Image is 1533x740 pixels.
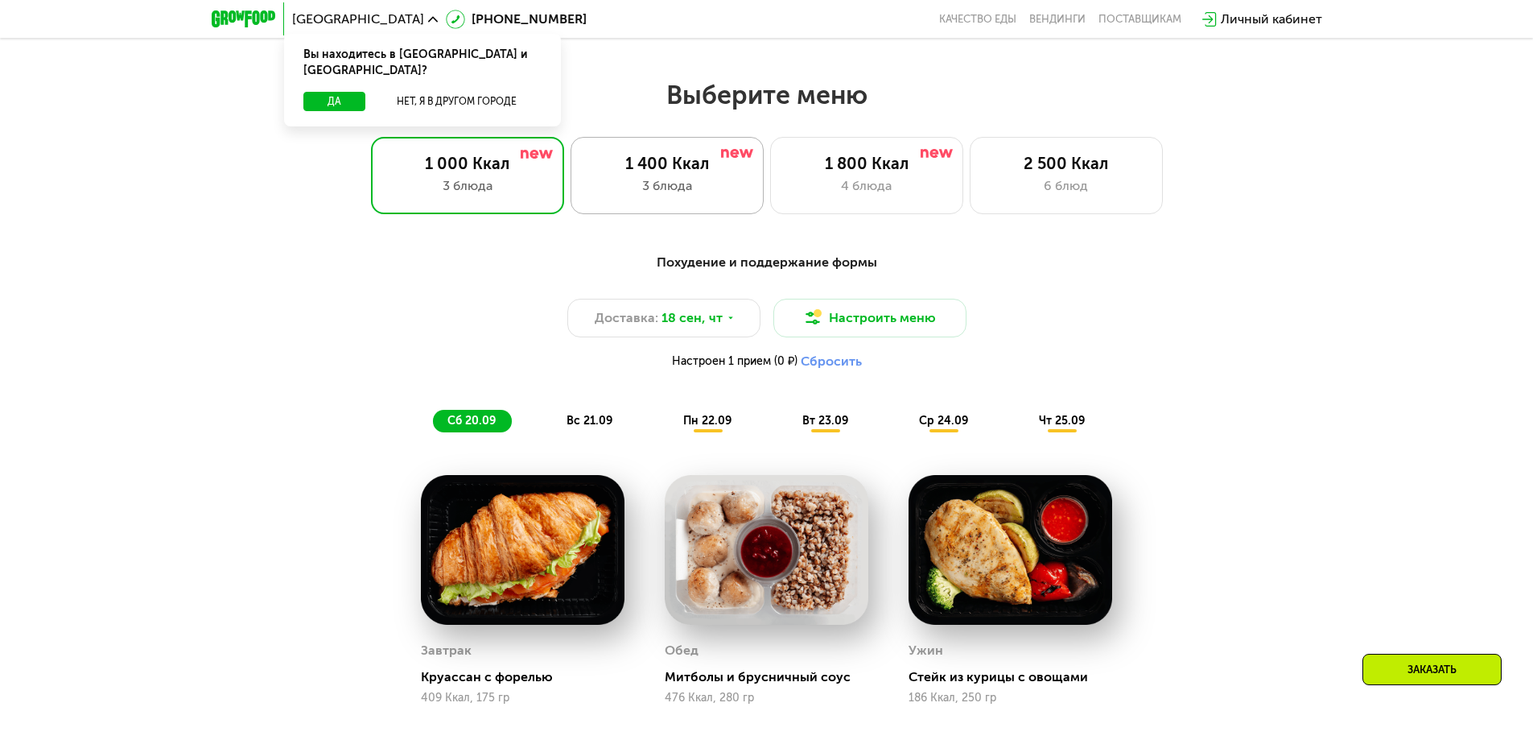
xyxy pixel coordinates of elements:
[446,10,587,29] a: [PHONE_NUMBER]
[661,308,723,328] span: 18 сен, чт
[802,414,848,428] span: вт 23.09
[773,299,966,337] button: Настроить меню
[291,253,1243,273] div: Похудение и поддержание формы
[421,639,472,663] div: Завтрак
[1039,414,1085,428] span: чт 25.09
[787,176,946,196] div: 4 блюда
[987,176,1146,196] div: 6 блюд
[683,414,731,428] span: пн 22.09
[665,692,868,705] div: 476 Ккал, 280 гр
[1098,13,1181,26] div: поставщикам
[447,414,496,428] span: сб 20.09
[939,13,1016,26] a: Качество еды
[665,669,881,685] div: Митболы и брусничный соус
[292,13,424,26] span: [GEOGRAPHIC_DATA]
[1221,10,1322,29] div: Личный кабинет
[421,692,624,705] div: 409 Ккал, 175 гр
[1362,654,1502,685] div: Заказать
[987,154,1146,173] div: 2 500 Ккал
[909,692,1112,705] div: 186 Ккал, 250 гр
[1029,13,1086,26] a: Вендинги
[665,639,699,663] div: Обед
[284,34,561,92] div: Вы находитесь в [GEOGRAPHIC_DATA] и [GEOGRAPHIC_DATA]?
[587,154,747,173] div: 1 400 Ккал
[388,176,547,196] div: 3 блюда
[421,669,637,685] div: Круассан с форелью
[672,356,797,367] span: Настроен 1 прием (0 ₽)
[909,669,1125,685] div: Стейк из курицы с овощами
[388,154,547,173] div: 1 000 Ккал
[919,414,968,428] span: ср 24.09
[372,92,542,111] button: Нет, я в другом городе
[801,353,862,370] button: Сбросить
[595,308,658,328] span: Доставка:
[303,92,365,111] button: Да
[587,176,747,196] div: 3 блюда
[909,639,943,663] div: Ужин
[567,414,612,428] span: вс 21.09
[52,79,1481,111] h2: Выберите меню
[787,154,946,173] div: 1 800 Ккал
